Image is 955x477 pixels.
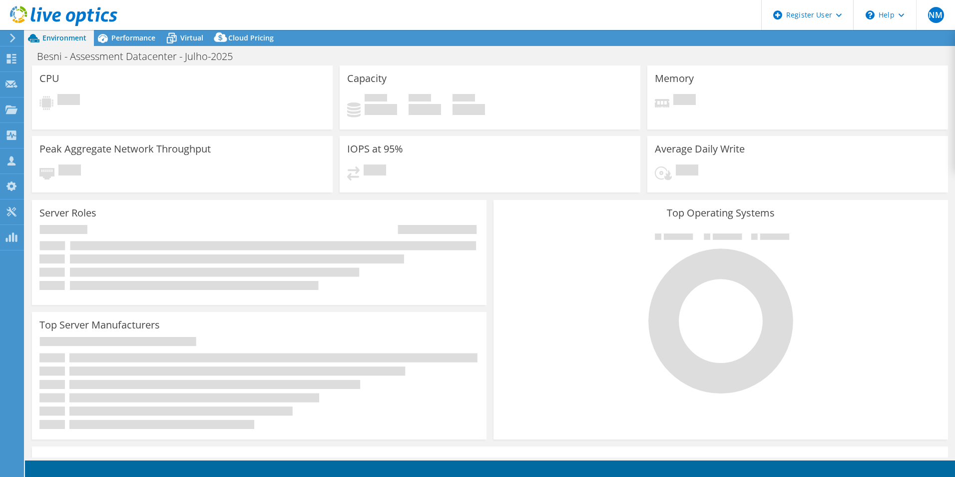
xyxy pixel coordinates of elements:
[228,33,274,42] span: Cloud Pricing
[58,164,81,178] span: Pending
[39,207,96,218] h3: Server Roles
[676,164,698,178] span: Pending
[57,94,80,107] span: Pending
[453,94,475,104] span: Total
[39,73,59,84] h3: CPU
[453,104,485,115] h4: 0 GiB
[39,319,160,330] h3: Top Server Manufacturers
[180,33,203,42] span: Virtual
[655,73,694,84] h3: Memory
[32,51,248,62] h1: Besni - Assessment Datacenter - Julho-2025
[866,10,875,19] svg: \n
[364,164,386,178] span: Pending
[365,104,397,115] h4: 0 GiB
[39,143,211,154] h3: Peak Aggregate Network Throughput
[673,94,696,107] span: Pending
[501,207,941,218] h3: Top Operating Systems
[111,33,155,42] span: Performance
[347,143,403,154] h3: IOPS at 95%
[409,104,441,115] h4: 0 GiB
[655,143,745,154] h3: Average Daily Write
[42,33,86,42] span: Environment
[409,94,431,104] span: Free
[928,7,944,23] span: NM
[347,73,387,84] h3: Capacity
[365,94,387,104] span: Used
